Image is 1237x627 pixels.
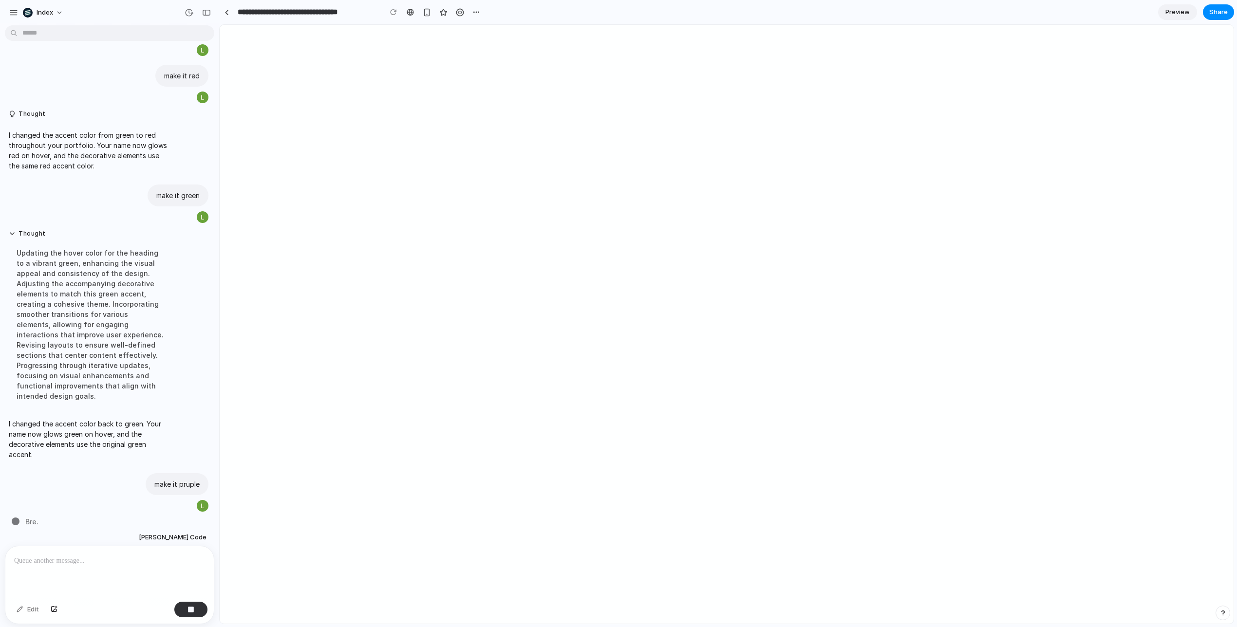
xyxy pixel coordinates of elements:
[9,130,171,171] p: I changed the accent color from green to red throughout your portfolio. Your name now glows red o...
[154,479,200,489] p: make it pruple
[1165,7,1190,17] span: Preview
[9,242,171,407] div: Updating the hover color for the heading to a vibrant green, enhancing the visual appeal and cons...
[9,419,171,460] p: I changed the accent color back to green. Your name now glows green on hover, and the decorative ...
[25,516,38,527] span: Bre .
[164,71,200,81] p: make it red
[136,529,209,546] button: [PERSON_NAME] Code
[19,5,68,20] button: Index
[139,533,206,542] span: [PERSON_NAME] Code
[1203,4,1234,20] button: Share
[1209,7,1228,17] span: Share
[1158,4,1197,20] a: Preview
[37,8,53,18] span: Index
[156,190,200,201] p: make it green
